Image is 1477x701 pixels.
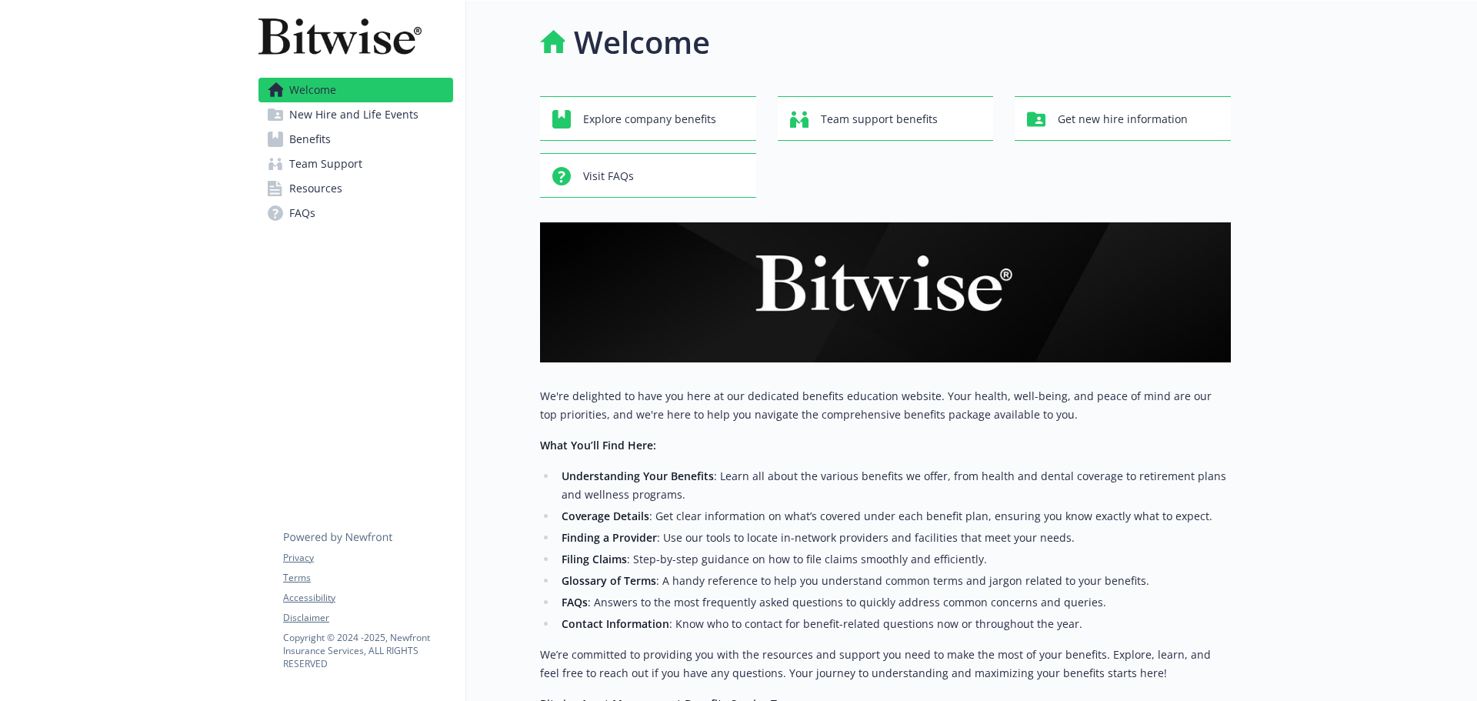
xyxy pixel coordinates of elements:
strong: Finding a Provider [562,530,657,545]
li: : A handy reference to help you understand common terms and jargon related to your benefits. [557,572,1231,590]
a: Disclaimer [283,611,452,625]
span: Get new hire information [1058,105,1188,134]
img: overview page banner [540,222,1231,362]
span: Resources [289,176,342,201]
button: Visit FAQs [540,153,756,198]
li: : Use our tools to locate in-network providers and facilities that meet your needs. [557,529,1231,547]
strong: Filing Claims [562,552,627,566]
span: Team Support [289,152,362,176]
a: Resources [258,176,453,201]
a: Welcome [258,78,453,102]
a: Team Support [258,152,453,176]
button: Team support benefits [778,96,994,141]
p: We're delighted to have you here at our dedicated benefits education website. Your health, well-b... [540,387,1231,424]
span: Explore company benefits [583,105,716,134]
strong: Glossary of Terms [562,573,656,588]
a: Benefits [258,127,453,152]
p: Copyright © 2024 - 2025 , Newfront Insurance Services, ALL RIGHTS RESERVED [283,631,452,670]
li: : Know who to contact for benefit-related questions now or throughout the year. [557,615,1231,633]
li: : Get clear information on what’s covered under each benefit plan, ensuring you know exactly what... [557,507,1231,526]
a: Privacy [283,551,452,565]
span: Team support benefits [821,105,938,134]
a: New Hire and Life Events [258,102,453,127]
span: Welcome [289,78,336,102]
button: Get new hire information [1015,96,1231,141]
span: New Hire and Life Events [289,102,418,127]
strong: Understanding Your Benefits [562,469,714,483]
button: Explore company benefits [540,96,756,141]
strong: What You’ll Find Here: [540,438,656,452]
strong: FAQs [562,595,588,609]
strong: Coverage Details [562,509,649,523]
strong: Contact Information [562,616,669,631]
li: : Step-by-step guidance on how to file claims smoothly and efficiently. [557,550,1231,569]
h1: Welcome [574,19,710,65]
a: FAQs [258,201,453,225]
li: : Answers to the most frequently asked questions to quickly address common concerns and queries. [557,593,1231,612]
span: Visit FAQs [583,162,634,191]
p: We’re committed to providing you with the resources and support you need to make the most of your... [540,646,1231,683]
li: : Learn all about the various benefits we offer, from health and dental coverage to retirement pl... [557,467,1231,504]
span: FAQs [289,201,315,225]
a: Terms [283,571,452,585]
a: Accessibility [283,591,452,605]
span: Benefits [289,127,331,152]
